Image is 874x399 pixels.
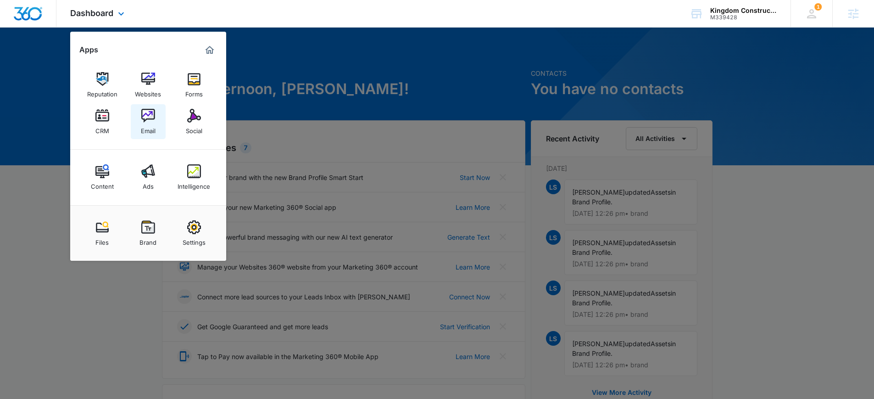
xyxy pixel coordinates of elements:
div: Email [141,123,156,135]
div: Brand [139,234,156,246]
div: Intelligence [178,178,210,190]
a: Websites [131,67,166,102]
div: notifications count [814,3,822,11]
a: Email [131,104,166,139]
div: Settings [183,234,206,246]
span: Dashboard [70,8,113,18]
div: Social [186,123,202,135]
div: account name [710,7,777,14]
a: Ads [131,160,166,195]
a: Forms [177,67,212,102]
a: Intelligence [177,160,212,195]
a: Marketing 360® Dashboard [202,43,217,57]
div: Websites [135,86,161,98]
h2: Apps [79,45,98,54]
div: Content [91,178,114,190]
a: Social [177,104,212,139]
div: Reputation [87,86,117,98]
a: Settings [177,216,212,251]
div: CRM [95,123,109,135]
span: 1 [814,3,822,11]
div: Files [95,234,109,246]
a: Brand [131,216,166,251]
a: Files [85,216,120,251]
div: Forms [185,86,203,98]
a: CRM [85,104,120,139]
div: Ads [143,178,154,190]
a: Reputation [85,67,120,102]
a: Content [85,160,120,195]
div: account id [710,14,777,21]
